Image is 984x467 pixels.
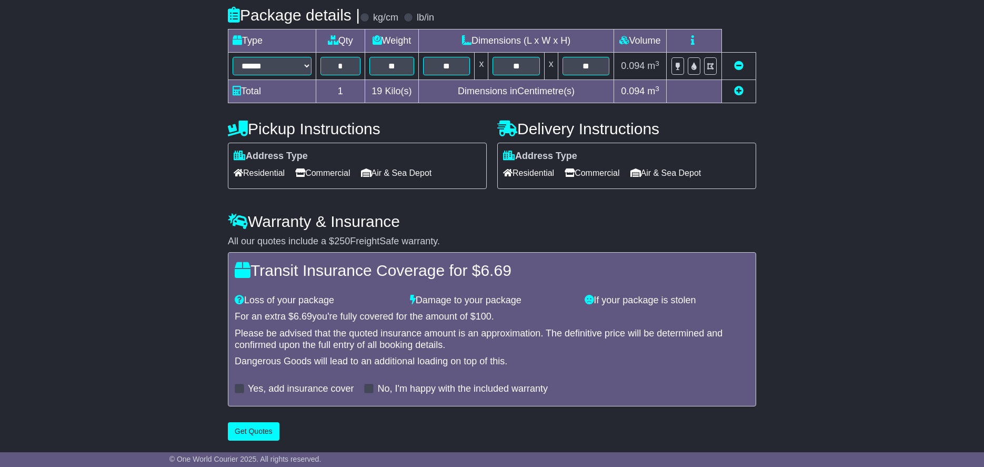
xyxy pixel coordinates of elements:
span: 250 [334,236,350,246]
sup: 3 [655,59,659,67]
h4: Transit Insurance Coverage for $ [235,262,749,279]
label: lb/in [417,12,434,24]
h4: Delivery Instructions [497,120,756,137]
label: Yes, add insurance cover [248,383,354,395]
a: Remove this item [734,61,744,71]
div: All our quotes include a $ FreightSafe warranty. [228,236,756,247]
span: m [647,61,659,71]
label: Address Type [234,151,308,162]
span: © One World Courier 2025. All rights reserved. [169,455,322,463]
span: 6.69 [480,262,511,279]
div: Loss of your package [229,295,405,306]
span: 0.094 [621,61,645,71]
td: Weight [365,29,419,53]
span: Air & Sea Depot [630,165,701,181]
span: 6.69 [294,311,312,322]
span: 100 [476,311,491,322]
span: Air & Sea Depot [361,165,432,181]
span: Residential [503,165,554,181]
td: x [544,53,558,80]
div: If your package is stolen [579,295,755,306]
sup: 3 [655,85,659,93]
span: m [647,86,659,96]
label: No, I'm happy with the included warranty [377,383,548,395]
td: 1 [316,80,365,103]
div: Please be advised that the quoted insurance amount is an approximation. The definitive price will... [235,328,749,351]
td: Volume [614,29,666,53]
td: Dimensions in Centimetre(s) [419,80,614,103]
div: For an extra $ you're fully covered for the amount of $ . [235,311,749,323]
h4: Pickup Instructions [228,120,487,137]
div: Damage to your package [405,295,580,306]
span: Commercial [565,165,619,181]
h4: Package details | [228,6,360,24]
span: Residential [234,165,285,181]
td: Qty [316,29,365,53]
span: Commercial [295,165,350,181]
label: Address Type [503,151,577,162]
span: 19 [371,86,382,96]
h4: Warranty & Insurance [228,213,756,230]
td: Dimensions (L x W x H) [419,29,614,53]
td: Total [228,80,316,103]
span: 0.094 [621,86,645,96]
label: kg/cm [373,12,398,24]
button: Get Quotes [228,422,279,441]
div: Dangerous Goods will lead to an additional loading on top of this. [235,356,749,367]
a: Add new item [734,86,744,96]
td: Kilo(s) [365,80,419,103]
td: x [475,53,488,80]
td: Type [228,29,316,53]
